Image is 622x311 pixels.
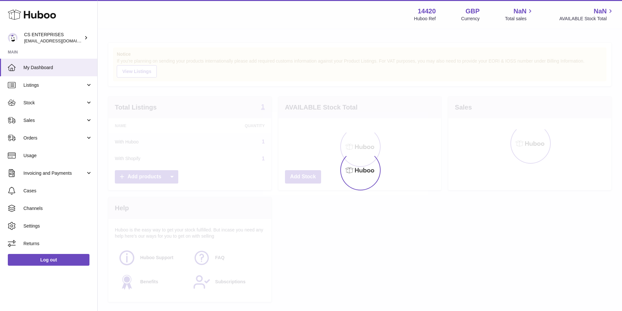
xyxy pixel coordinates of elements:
div: Huboo Ref [414,16,436,22]
a: Log out [8,254,89,266]
a: NaN AVAILABLE Stock Total [559,7,614,22]
span: Returns [23,241,92,247]
span: [EMAIL_ADDRESS][DOMAIN_NAME] [24,38,96,43]
span: Stock [23,100,86,106]
div: Currency [461,16,480,22]
span: NaN [594,7,607,16]
a: NaN Total sales [505,7,534,22]
strong: GBP [466,7,480,16]
span: Usage [23,153,92,159]
span: Settings [23,223,92,229]
span: Total sales [505,16,534,22]
span: NaN [513,7,526,16]
span: My Dashboard [23,65,92,71]
span: Orders [23,135,86,141]
strong: 14420 [418,7,436,16]
span: Invoicing and Payments [23,170,86,176]
span: Channels [23,205,92,212]
span: Cases [23,188,92,194]
span: Sales [23,117,86,124]
img: internalAdmin-14420@internal.huboo.com [8,33,18,43]
div: CS ENTERPRISES [24,32,83,44]
span: Listings [23,82,86,88]
span: AVAILABLE Stock Total [559,16,614,22]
